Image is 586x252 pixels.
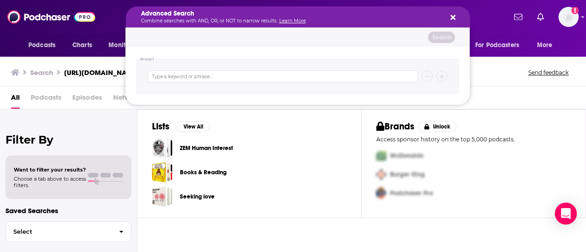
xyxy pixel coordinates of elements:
a: ListsView All [152,121,210,132]
h3: Search [30,68,53,77]
a: ZEM Human Interest [180,143,233,153]
a: Seeking love [152,186,173,207]
h4: Group 1 [140,57,154,61]
button: Select [5,221,131,242]
span: Podcasts [28,39,55,52]
button: open menu [531,37,564,54]
div: Search podcasts, credits, & more... [135,6,479,27]
h2: Lists [152,121,169,132]
img: First Pro Logo [373,146,390,165]
a: Show notifications dropdown [533,9,548,25]
span: McDonalds [390,152,423,160]
button: Unlock [418,121,457,132]
span: Podchaser Pro [390,189,433,197]
img: Podchaser - Follow, Share and Rate Podcasts [7,8,95,26]
img: Second Pro Logo [373,165,390,184]
svg: Add a profile image [571,7,579,14]
input: Type a keyword or phrase... [148,70,418,82]
h2: Filter By [5,133,131,146]
img: User Profile [559,7,579,27]
span: For Podcasters [475,39,519,52]
div: Open Intercom Messenger [555,203,577,225]
span: Podcasts [31,90,61,109]
button: open menu [22,37,67,54]
span: Networks [113,90,144,109]
img: Third Pro Logo [373,184,390,203]
button: Send feedback [526,69,571,76]
p: Combine searches with AND, OR, or NOT to narrow results. [141,19,440,23]
h5: Advanced Search [141,11,440,17]
button: View All [177,121,210,132]
a: Books & Reading [152,162,173,182]
span: Choose a tab above to access filters. [14,176,86,188]
span: Select [6,229,112,235]
h2: Brands [376,121,414,132]
span: Want to filter your results? [14,166,86,173]
a: Show notifications dropdown [510,9,526,25]
p: Saved Searches [5,206,131,215]
a: Learn More [279,18,306,24]
a: All [11,90,20,109]
span: Logged in as BerkMarc [559,7,579,27]
a: Books & Reading [180,167,227,177]
a: Charts [66,37,98,54]
span: Episodes [72,90,102,109]
span: More [537,39,553,52]
button: Show profile menu [559,7,579,27]
button: open menu [102,37,153,54]
button: Search [428,32,455,43]
span: Monitoring [109,39,141,52]
a: ZEM Human Interest [152,138,173,158]
span: Burger King [390,171,425,178]
p: Access sponsor history on the top 5,000 podcasts. [376,136,571,143]
span: Charts [72,39,92,52]
button: open menu [469,37,532,54]
a: Seeking love [180,192,215,202]
h3: [URL][DOMAIN_NAME] [64,68,139,77]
